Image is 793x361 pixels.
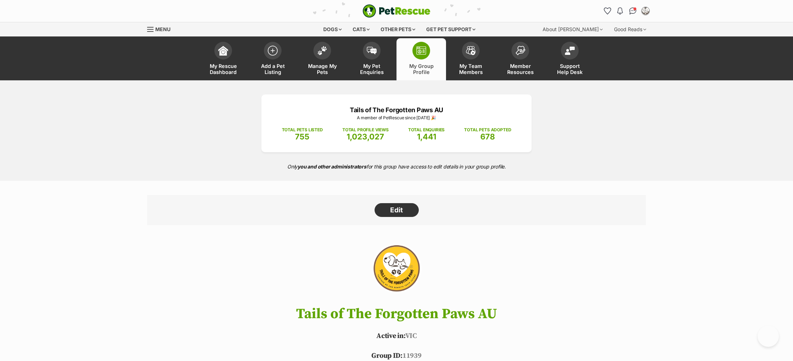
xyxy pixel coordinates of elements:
img: dashboard-icon-eb2f2d2d3e046f16d808141f083e7271f6b2e854fb5c12c21221c1fb7104beca.svg [218,46,228,56]
img: Tails of The Forgotten Paws AU profile pic [642,7,649,15]
div: Other pets [376,22,420,36]
span: Active in: [376,332,405,340]
a: My Rescue Dashboard [198,38,248,80]
span: Member Resources [504,63,536,75]
span: 1,441 [417,132,436,141]
strong: you and other administrators [297,164,366,170]
span: 1,023,027 [347,132,384,141]
img: help-desk-icon-fdf02630f3aa405de69fd3d07c3f3aa587a6932b1a1747fa1d2bba05be0121f9.svg [565,46,575,55]
a: Favourites [602,5,613,17]
a: My Group Profile [396,38,446,80]
a: Member Resources [496,38,545,80]
img: logo-e224e6f780fb5917bec1dbf3a21bbac754714ae5b6737aabdf751b685950b380.svg [363,4,430,18]
span: 678 [480,132,495,141]
span: Support Help Desk [554,63,586,75]
iframe: Help Scout Beacon - Open [758,326,779,347]
img: add-pet-listing-icon-0afa8454b4691262ce3f59096e99ab1cd57d4a30225e0717b998d2c9b9846f56.svg [268,46,278,56]
div: Good Reads [609,22,651,36]
img: pet-enquiries-icon-7e3ad2cf08bfb03b45e93fb7055b45f3efa6380592205ae92323e6603595dc1f.svg [367,47,377,55]
img: manage-my-pets-icon-02211641906a0b7f246fdf0571729dbe1e7629f14944591b6c1af311fb30b64b.svg [317,46,327,55]
span: Manage My Pets [306,63,338,75]
p: TOTAL PETS ADOPTED [464,127,511,133]
img: member-resources-icon-8e73f808a243e03378d46382f2149f9095a855e16c252ad45f914b54edf8863c.svg [515,46,525,55]
a: Menu [147,22,175,35]
img: team-members-icon-5396bd8760b3fe7c0b43da4ab00e1e3bb1a5d9ba89233759b79545d2d3fc5d0d.svg [466,46,476,55]
img: Tails of The Forgotten Paws AU [356,239,437,299]
div: Get pet support [421,22,480,36]
p: VIC [137,331,656,342]
span: Group ID: [371,351,402,360]
div: Dogs [318,22,347,36]
button: My account [640,5,651,17]
div: About [PERSON_NAME] [538,22,608,36]
p: A member of PetRescue since [DATE] 🎉 [272,115,521,121]
img: notifications-46538b983faf8c2785f20acdc204bb7945ddae34d4c08c2a6579f10ce5e182be.svg [617,7,623,15]
img: chat-41dd97257d64d25036548639549fe6c8038ab92f7586957e7f3b1b290dea8141.svg [629,7,637,15]
p: TOTAL ENQUIRIES [408,127,445,133]
span: My Group Profile [405,63,437,75]
div: Cats [348,22,375,36]
span: 755 [295,132,309,141]
span: My Pet Enquiries [356,63,388,75]
p: TOTAL PETS LISTED [282,127,323,133]
a: PetRescue [363,4,430,18]
a: Support Help Desk [545,38,595,80]
a: My Team Members [446,38,496,80]
span: Add a Pet Listing [257,63,289,75]
button: Notifications [614,5,626,17]
span: My Rescue Dashboard [207,63,239,75]
a: Edit [375,203,419,217]
span: Menu [155,26,170,32]
ul: Account quick links [602,5,651,17]
p: Tails of The Forgotten Paws AU [272,105,521,115]
a: Conversations [627,5,638,17]
p: TOTAL PROFILE VIEWS [342,127,389,133]
a: My Pet Enquiries [347,38,396,80]
a: Manage My Pets [297,38,347,80]
span: My Team Members [455,63,487,75]
a: Add a Pet Listing [248,38,297,80]
h1: Tails of The Forgotten Paws AU [137,306,656,322]
img: group-profile-icon-3fa3cf56718a62981997c0bc7e787c4b2cf8bcc04b72c1350f741eb67cf2f40e.svg [416,46,426,55]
